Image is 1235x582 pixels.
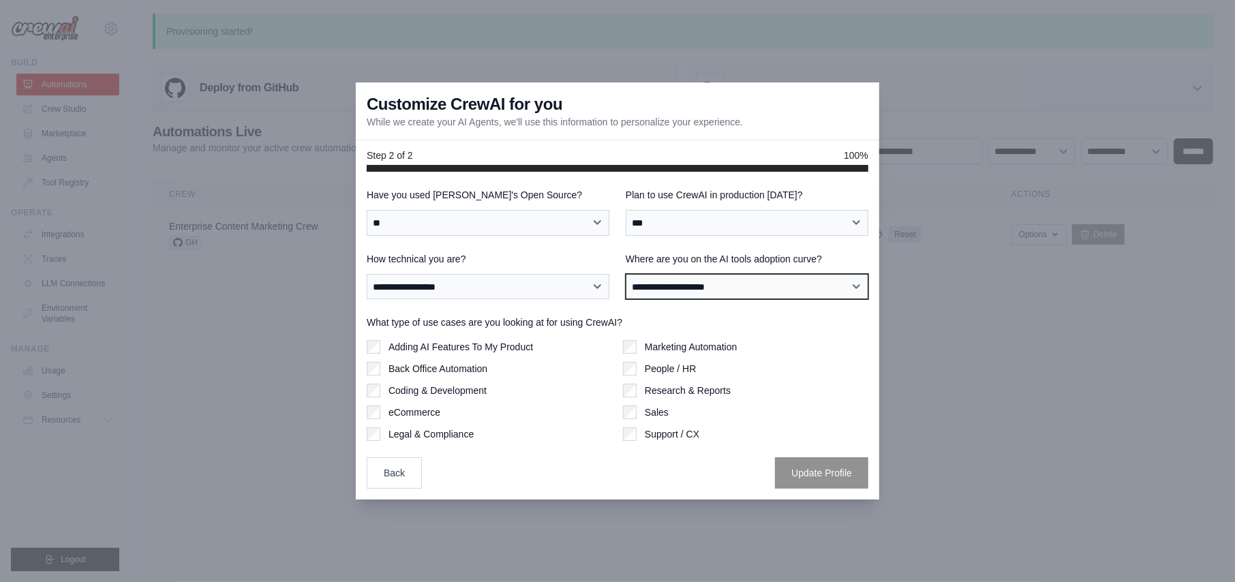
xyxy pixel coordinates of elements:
[367,316,868,329] label: What type of use cases are you looking at for using CrewAI?
[388,405,440,419] label: eCommerce
[645,405,669,419] label: Sales
[626,188,868,202] label: Plan to use CrewAI in production [DATE]?
[388,362,487,376] label: Back Office Automation
[367,149,413,162] span: Step 2 of 2
[844,149,868,162] span: 100%
[388,384,487,397] label: Coding & Development
[645,362,696,376] label: People / HR
[626,252,868,266] label: Where are you on the AI tools adoption curve?
[367,93,562,115] h3: Customize CrewAI for you
[775,457,868,489] button: Update Profile
[645,427,699,441] label: Support / CX
[645,384,731,397] label: Research & Reports
[367,457,422,489] button: Back
[367,115,743,129] p: While we create your AI Agents, we'll use this information to personalize your experience.
[388,427,474,441] label: Legal & Compliance
[367,252,609,266] label: How technical you are?
[645,340,737,354] label: Marketing Automation
[388,340,533,354] label: Adding AI Features To My Product
[367,188,609,202] label: Have you used [PERSON_NAME]'s Open Source?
